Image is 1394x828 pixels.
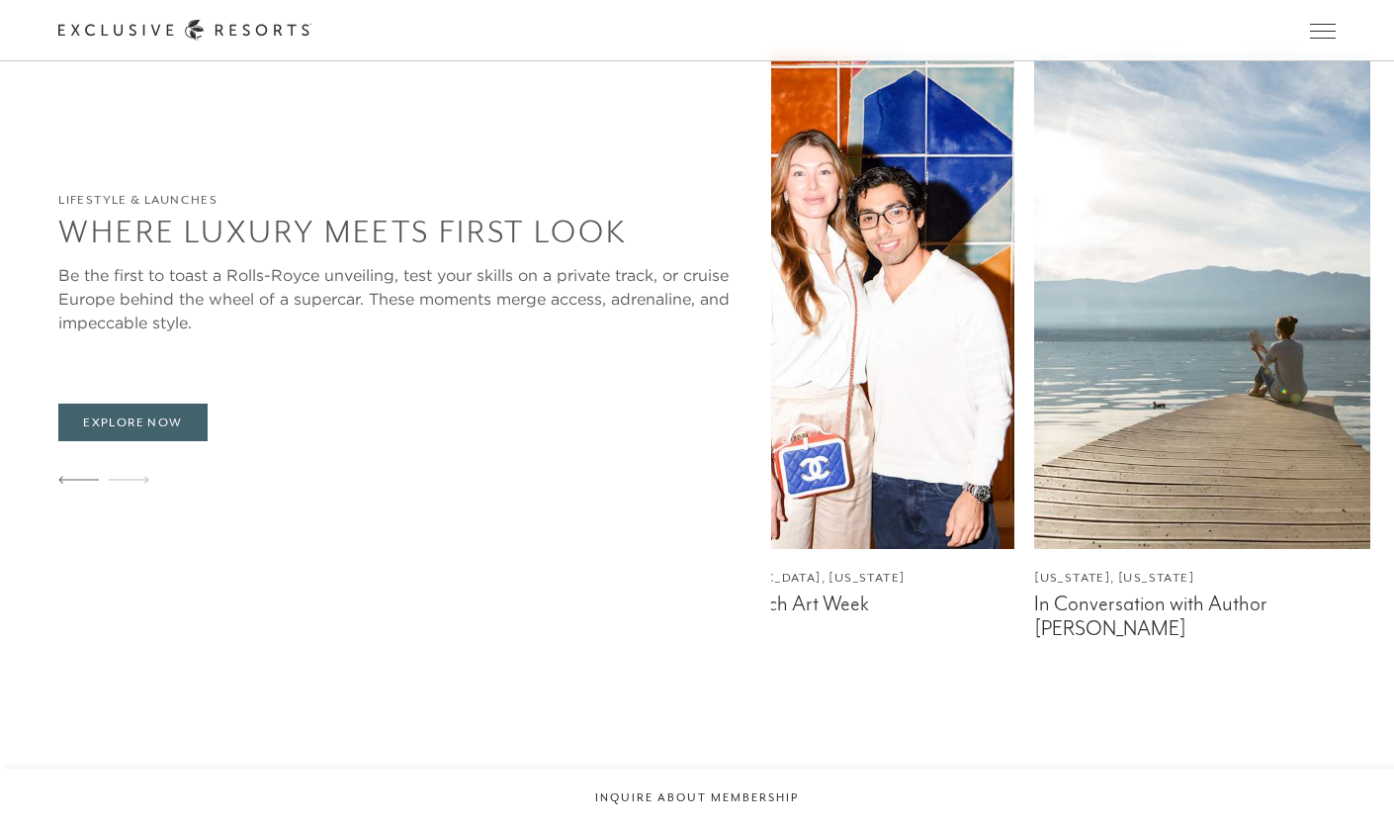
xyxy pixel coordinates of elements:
button: Open navigation [1310,24,1336,38]
figcaption: Miami Beach Art Week [679,592,1014,616]
iframe: Qualified Messenger [1303,737,1394,828]
h6: Lifestyle & Launches [58,191,751,210]
a: Explore Now [58,404,207,441]
div: Be the first to toast a Rolls-Royce unveiling, test your skills on a private track, or cruise Eur... [58,263,751,334]
figcaption: [GEOGRAPHIC_DATA], [US_STATE] [679,569,1014,588]
figcaption: In Conversation with Author [PERSON_NAME] [1034,592,1369,641]
figcaption: [US_STATE], [US_STATE] [1034,569,1369,588]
